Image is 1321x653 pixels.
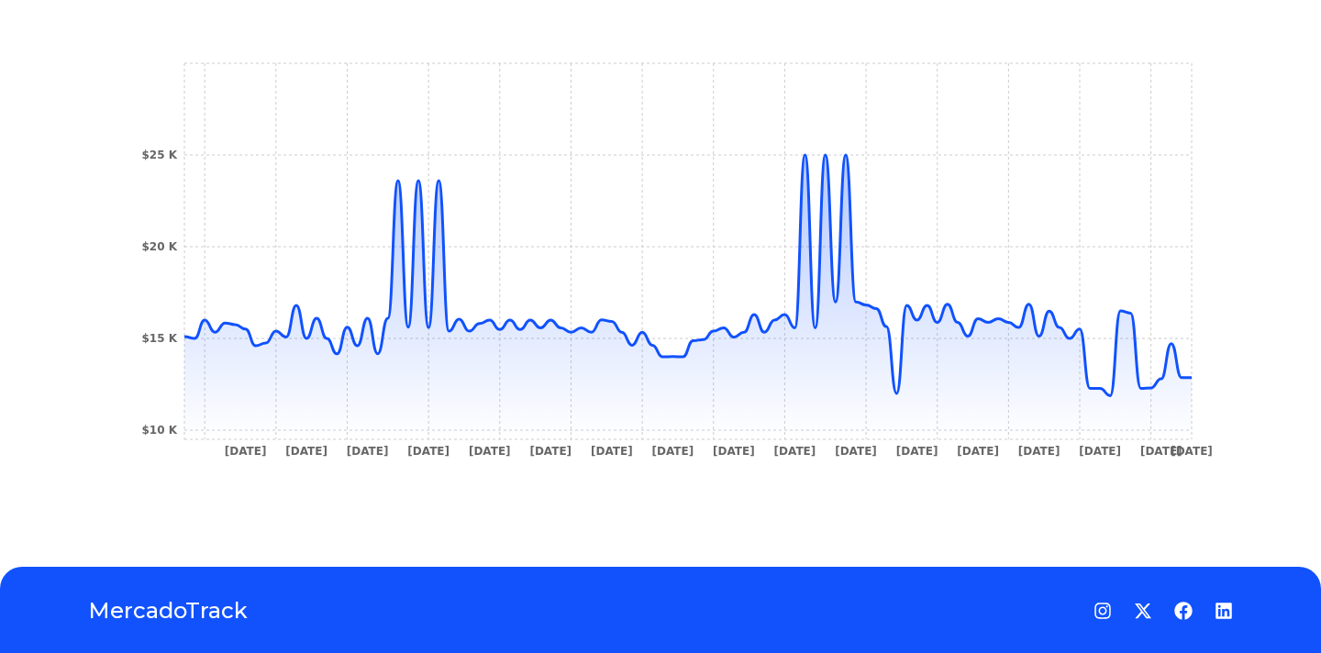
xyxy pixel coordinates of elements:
tspan: [DATE] [347,445,389,458]
tspan: [DATE] [469,445,511,458]
a: MercadoTrack [88,596,248,625]
a: Instagram [1093,602,1112,620]
tspan: [DATE] [407,445,450,458]
tspan: [DATE] [225,445,267,458]
tspan: [DATE] [652,445,694,458]
tspan: [DATE] [591,445,633,458]
tspan: [DATE] [896,445,938,458]
tspan: $15 K [141,332,177,345]
tspan: $20 K [141,240,177,253]
tspan: [DATE] [1018,445,1060,458]
tspan: [DATE] [529,445,572,458]
a: Facebook [1174,602,1193,620]
a: LinkedIn [1215,602,1233,620]
tspan: [DATE] [1171,445,1213,458]
tspan: [DATE] [713,445,755,458]
tspan: $10 K [141,424,177,437]
tspan: [DATE] [1140,445,1182,458]
tspan: $25 K [141,149,177,161]
tspan: [DATE] [1079,445,1121,458]
tspan: [DATE] [774,445,816,458]
tspan: [DATE] [957,445,999,458]
tspan: [DATE] [285,445,327,458]
tspan: [DATE] [835,445,877,458]
a: Twitter [1134,602,1152,620]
